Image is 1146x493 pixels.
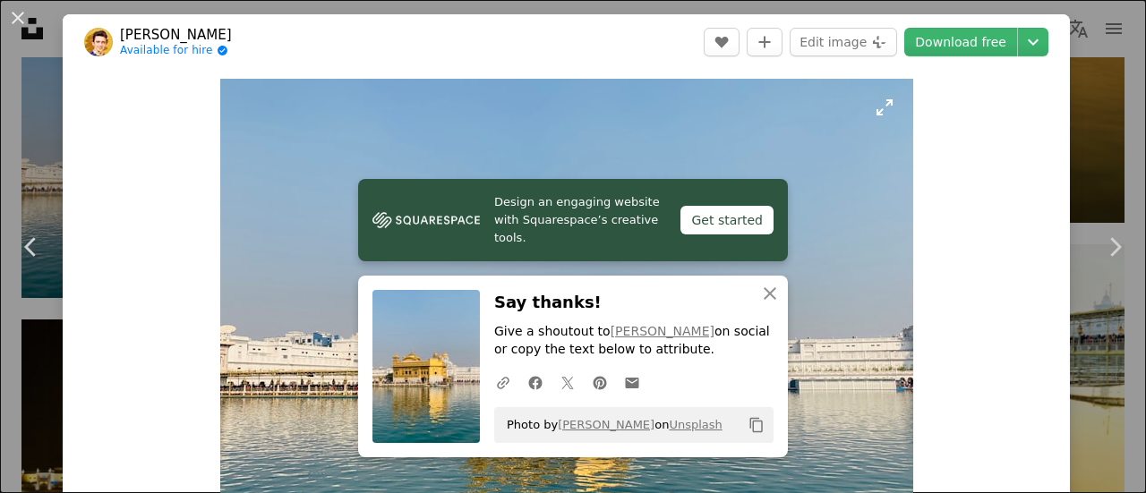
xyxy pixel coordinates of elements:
[904,28,1017,56] a: Download free
[790,28,897,56] button: Edit image
[552,364,584,400] a: Share on Twitter
[494,193,666,247] span: Design an engaging website with Squarespace’s creative tools.
[84,28,113,56] img: Go to Abhinav Sharma's profile
[120,44,232,58] a: Available for hire
[669,418,722,431] a: Unsplash
[494,323,774,359] p: Give a shoutout to on social or copy the text below to attribute.
[741,410,772,440] button: Copy to clipboard
[494,290,774,316] h3: Say thanks!
[498,411,723,439] span: Photo by on
[584,364,616,400] a: Share on Pinterest
[358,179,788,261] a: Design an engaging website with Squarespace’s creative tools.Get started
[120,26,232,44] a: [PERSON_NAME]
[680,206,774,234] div: Get started
[519,364,552,400] a: Share on Facebook
[704,28,740,56] button: Like
[611,324,714,338] a: [PERSON_NAME]
[1083,161,1146,333] a: Next
[1018,28,1048,56] button: Choose download size
[747,28,783,56] button: Add to Collection
[616,364,648,400] a: Share over email
[558,418,654,431] a: [PERSON_NAME]
[372,207,480,234] img: file-1606177908946-d1eed1cbe4f5image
